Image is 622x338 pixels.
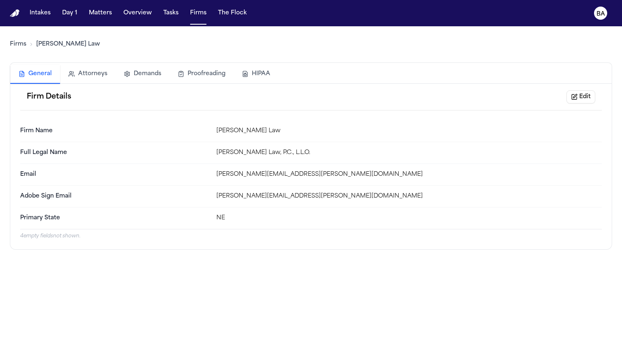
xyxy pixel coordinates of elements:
a: Firms [10,40,26,48]
button: General [10,65,60,84]
button: Intakes [26,6,54,21]
button: Attorneys [60,65,116,83]
button: Overview [120,6,155,21]
nav: Breadcrumb [10,40,100,48]
a: Home [10,9,20,17]
div: [PERSON_NAME][EMAIL_ADDRESS][PERSON_NAME][DOMAIN_NAME] [216,192,602,200]
div: NE [216,214,602,222]
h2: Firm Details [27,91,71,103]
dt: Firm Name [20,127,210,135]
dt: Primary State [20,214,210,222]
button: The Flock [215,6,250,21]
p: 4 empty fields not shown. [20,233,602,239]
div: [PERSON_NAME] Law [216,127,602,135]
button: Proofreading [169,65,234,83]
div: [PERSON_NAME][EMAIL_ADDRESS][PERSON_NAME][DOMAIN_NAME] [216,170,602,179]
button: HIPAA [234,65,279,83]
dt: Full Legal Name [20,149,210,157]
button: Day 1 [59,6,81,21]
dt: Email [20,170,210,179]
div: [PERSON_NAME] Law, P.C., L.L.O. [216,149,602,157]
button: Edit [566,90,595,103]
a: [PERSON_NAME] Law [36,40,100,48]
img: Finch Logo [10,9,20,17]
button: Demands [116,65,169,83]
button: Tasks [160,6,182,21]
dt: Adobe Sign Email [20,192,210,200]
button: Firms [187,6,210,21]
button: Matters [86,6,115,21]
